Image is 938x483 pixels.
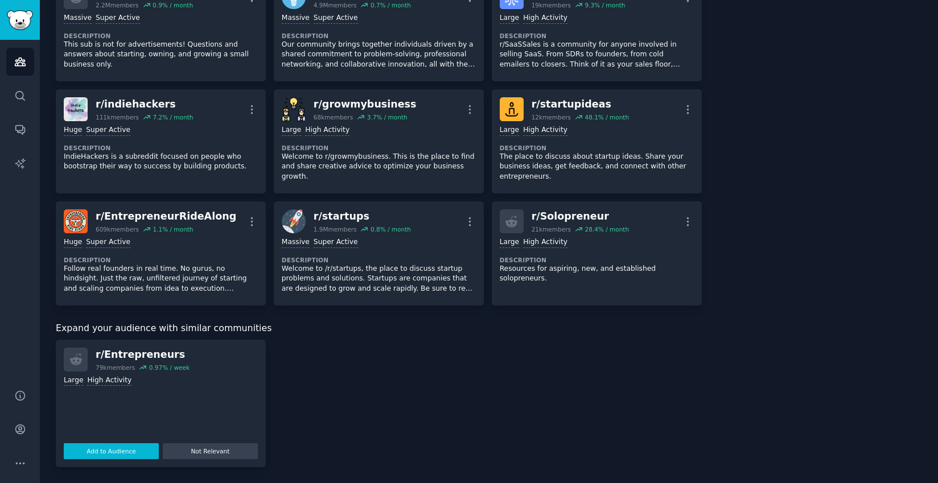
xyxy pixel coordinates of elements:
[585,113,629,121] div: 48.1 % / month
[500,144,694,152] dt: Description
[492,89,702,193] a: startupideasr/startupideas12kmembers48.1% / monthLargeHigh ActivityDescriptionThe place to discus...
[282,264,476,294] p: Welcome to /r/startups, the place to discuss startup problems and solutions. Startups are compani...
[274,89,484,193] a: growmybusinessr/growmybusiness68kmembers3.7% / monthLargeHigh ActivityDescriptionWelcome to r/gro...
[371,1,411,9] div: 0.7 % / month
[56,89,266,193] a: indiehackersr/indiehackers111kmembers7.2% / monthHugeSuper ActiveDescriptionIndieHackers is a sub...
[523,125,567,136] div: High Activity
[64,152,258,172] p: IndieHackers is a subreddit focused on people who bootstrap their way to success by building prod...
[96,113,139,121] div: 111k members
[64,256,258,264] dt: Description
[153,113,193,121] div: 7.2 % / month
[492,201,702,306] a: r/Solopreneur21kmembers28.4% / monthLargeHigh ActivityDescriptionResources for aspiring, new, and...
[282,144,476,152] dt: Description
[96,13,140,24] div: Super Active
[314,97,417,112] div: r/ growmybusiness
[523,13,567,24] div: High Activity
[282,237,310,248] div: Massive
[523,237,567,248] div: High Activity
[500,256,694,264] dt: Description
[163,443,258,459] button: Not Relevant
[86,125,130,136] div: Super Active
[314,113,353,121] div: 68k members
[86,237,130,248] div: Super Active
[585,1,625,9] div: 9.3 % / month
[64,209,88,233] img: EntrepreneurRideAlong
[96,364,135,371] div: 79k members
[282,256,476,264] dt: Description
[64,125,82,136] div: Huge
[500,40,694,70] p: r/SaaSSales is a community for anyone involved in selling SaaS. From SDRs to founders, from cold ...
[532,225,571,233] div: 21k members
[96,348,190,362] div: r/ Entrepreneurs
[282,32,476,40] dt: Description
[64,443,159,459] button: Add to Audience
[282,125,301,136] div: Large
[367,113,408,121] div: 3.7 % / month
[153,225,193,233] div: 1.1 % / month
[7,10,33,30] img: GummySearch logo
[56,201,266,306] a: EntrepreneurRideAlongr/EntrepreneurRideAlong609kmembers1.1% / monthHugeSuper ActiveDescriptionFol...
[500,152,694,182] p: The place to discuss about startup ideas. Share your business ideas, get feedback, and connect wi...
[314,1,357,9] div: 4.9M members
[314,13,358,24] div: Super Active
[56,321,271,336] span: Expand your audience with similar communities
[96,225,139,233] div: 609k members
[585,225,629,233] div: 28.4 % / month
[64,13,92,24] div: Massive
[305,125,349,136] div: High Activity
[96,97,193,112] div: r/ indiehackers
[314,237,358,248] div: Super Active
[500,32,694,40] dt: Description
[500,264,694,284] p: Resources for aspiring, new, and established solopreneurs.
[274,201,484,306] a: startupsr/startups1.9Mmembers0.8% / monthMassiveSuper ActiveDescriptionWelcome to /r/startups, th...
[282,152,476,182] p: Welcome to r/growmybusiness. This is the place to find and share creative advice to optimize your...
[282,97,306,121] img: growmybusiness
[87,375,131,386] div: High Activity
[371,225,411,233] div: 0.8 % / month
[64,97,88,121] img: indiehackers
[64,264,258,294] p: Follow real founders in real time. No gurus, no hindsight. Just the raw, unfiltered journey of st...
[500,125,519,136] div: Large
[314,225,357,233] div: 1.9M members
[96,1,139,9] div: 2.2M members
[64,40,258,70] p: This sub is not for advertisements! Questions and answers about starting, owning, and growing a s...
[532,1,571,9] div: 19k members
[532,209,629,224] div: r/ Solopreneur
[96,209,236,224] div: r/ EntrepreneurRideAlong
[532,113,571,121] div: 12k members
[282,209,306,233] img: startups
[500,237,519,248] div: Large
[282,40,476,70] p: Our community brings together individuals driven by a shared commitment to problem-solving, profe...
[64,375,83,386] div: Large
[500,97,524,121] img: startupideas
[314,209,411,224] div: r/ startups
[64,144,258,152] dt: Description
[532,97,629,112] div: r/ startupideas
[282,13,310,24] div: Massive
[149,364,190,371] div: 0.97 % / week
[500,13,519,24] div: Large
[64,32,258,40] dt: Description
[153,1,193,9] div: 0.9 % / month
[64,237,82,248] div: Huge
